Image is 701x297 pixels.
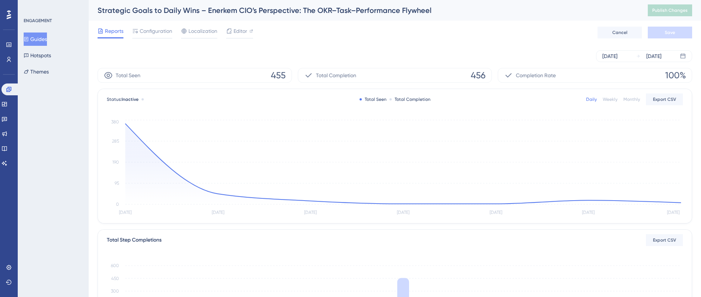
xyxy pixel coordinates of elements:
div: [DATE] [602,52,617,61]
tspan: 95 [115,181,119,186]
span: Configuration [140,27,172,35]
span: Save [665,30,675,35]
tspan: 600 [111,263,119,268]
div: Total Completion [389,96,431,102]
div: Strategic Goals to Daily Wins – Enerkem CIO’s Perspective: The OKR–Task–Performance Flywheel [98,5,629,16]
button: Cancel [598,27,642,38]
div: ENGAGEMENT [24,18,52,24]
div: Daily [586,96,597,102]
div: Weekly [603,96,617,102]
button: Guides [24,33,47,46]
tspan: [DATE] [490,210,502,215]
tspan: 300 [111,289,119,294]
span: Cancel [612,30,627,35]
tspan: 285 [112,139,119,144]
span: Export CSV [653,237,676,243]
span: 100% [665,69,686,81]
span: Publish Changes [652,7,688,13]
tspan: [DATE] [667,210,680,215]
button: Export CSV [646,234,683,246]
span: Total Completion [316,71,356,80]
button: Save [648,27,692,38]
span: Localization [188,27,217,35]
tspan: [DATE] [582,210,595,215]
tspan: 0 [116,202,119,207]
button: Hotspots [24,49,51,62]
span: Inactive [122,97,139,102]
button: Publish Changes [648,4,692,16]
span: 456 [471,69,486,81]
tspan: 190 [112,160,119,165]
span: Total Seen [116,71,140,80]
tspan: 380 [111,119,119,124]
button: Export CSV [646,93,683,105]
tspan: [DATE] [119,210,132,215]
div: Monthly [623,96,640,102]
div: Total Seen [360,96,387,102]
div: Total Step Completions [107,236,161,245]
button: Themes [24,65,49,78]
span: Editor [234,27,247,35]
span: Completion Rate [516,71,556,80]
div: [DATE] [646,52,661,61]
tspan: 450 [111,276,119,281]
tspan: [DATE] [212,210,224,215]
span: 455 [271,69,286,81]
tspan: [DATE] [304,210,317,215]
span: Reports [105,27,123,35]
span: Status: [107,96,139,102]
tspan: [DATE] [397,210,409,215]
span: Export CSV [653,96,676,102]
